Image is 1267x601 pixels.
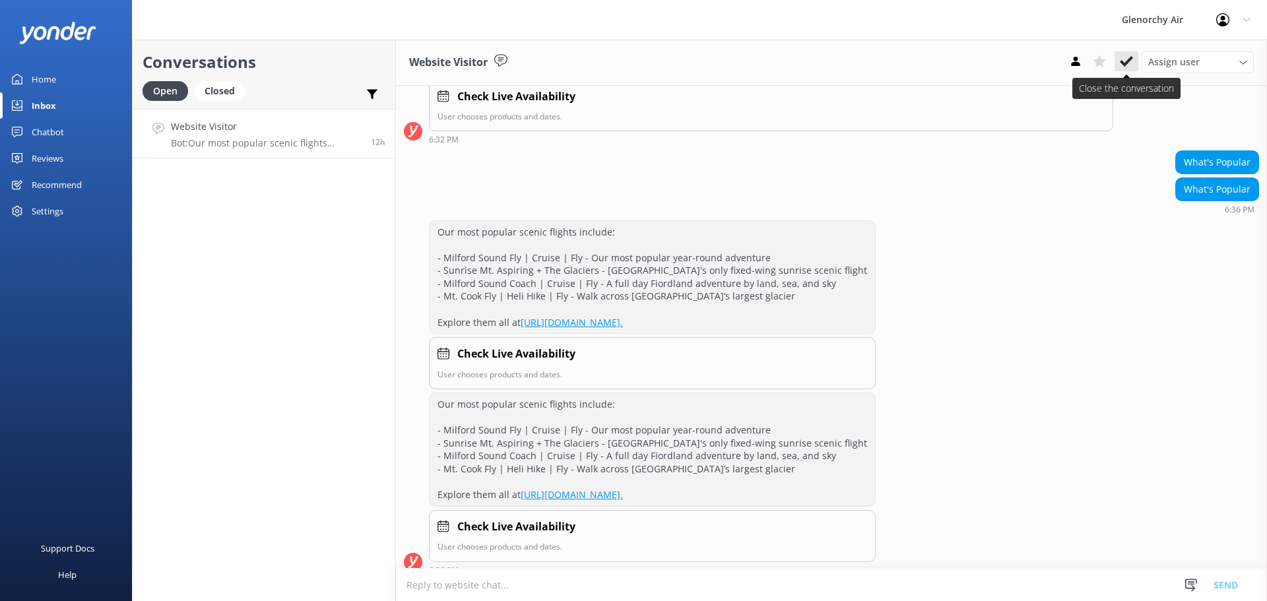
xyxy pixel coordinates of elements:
[1176,178,1258,201] div: What's Popular
[438,110,1105,123] p: User chooses products and dates.
[457,346,575,363] h4: Check Live Availability
[429,565,876,575] div: 06:36pm 19-Aug-2025 (UTC +12:00) Pacific/Auckland
[171,137,361,149] p: Bot: Our most popular scenic flights include: - Milford Sound Fly | Cruise | Fly - Our most popul...
[430,221,875,334] div: Our most popular scenic flights include: - Milford Sound Fly | Cruise | Fly - Our most popular ye...
[32,198,63,224] div: Settings
[438,540,867,553] p: User chooses products and dates.
[20,22,96,44] img: yonder-white-logo.png
[1175,205,1259,214] div: 06:36pm 19-Aug-2025 (UTC +12:00) Pacific/Auckland
[32,66,56,92] div: Home
[58,561,77,588] div: Help
[1142,51,1254,73] div: Assign User
[371,137,385,148] span: 06:36pm 19-Aug-2025 (UTC +12:00) Pacific/Auckland
[133,109,395,158] a: Website VisitorBot:Our most popular scenic flights include: - Milford Sound Fly | Cruise | Fly - ...
[32,145,63,172] div: Reviews
[429,136,459,144] strong: 6:32 PM
[41,535,94,561] div: Support Docs
[195,81,245,101] div: Closed
[409,54,488,71] h3: Website Visitor
[1148,55,1200,69] span: Assign user
[32,172,82,198] div: Recommend
[32,119,64,145] div: Chatbot
[171,119,361,134] h4: Website Visitor
[521,488,623,501] a: [URL][DOMAIN_NAME].
[457,88,575,106] h4: Check Live Availability
[143,83,195,98] a: Open
[195,83,251,98] a: Closed
[457,519,575,536] h4: Check Live Availability
[521,316,623,329] a: [URL][DOMAIN_NAME].
[1225,206,1254,214] strong: 6:36 PM
[32,92,56,119] div: Inbox
[429,135,1113,144] div: 06:32pm 19-Aug-2025 (UTC +12:00) Pacific/Auckland
[1176,151,1258,174] div: What's Popular
[429,567,459,575] strong: 6:36 PM
[143,81,188,101] div: Open
[143,49,385,75] h2: Conversations
[430,393,875,506] div: Our most popular scenic flights include: - Milford Sound Fly | Cruise | Fly - Our most popular ye...
[438,368,867,381] p: User chooses products and dates.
